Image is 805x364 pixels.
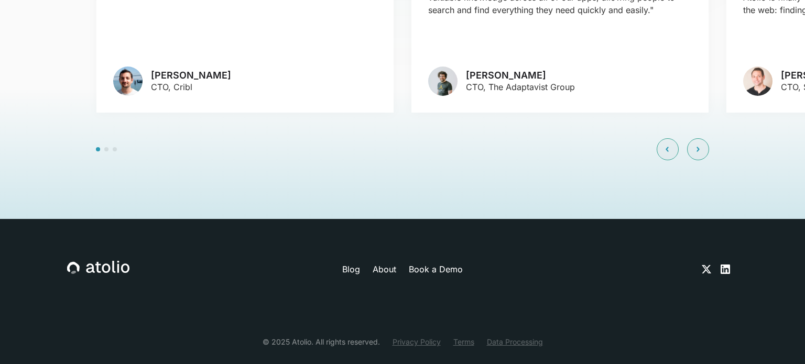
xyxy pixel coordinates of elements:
[466,70,575,81] h3: [PERSON_NAME]
[466,81,575,93] p: CTO, The Adaptavist Group
[453,336,474,347] a: Terms
[753,314,805,364] iframe: Chat Widget
[743,67,773,96] img: avatar
[151,70,231,81] h3: [PERSON_NAME]
[342,263,360,275] a: Blog
[393,336,441,347] a: Privacy Policy
[428,67,458,96] img: avatar
[487,336,543,347] a: Data Processing
[263,336,380,347] div: © 2025 Atolio. All rights reserved.
[113,67,143,96] img: avatar
[409,263,463,275] a: Book a Demo
[151,81,231,93] p: CTO, Cribl
[373,263,396,275] a: About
